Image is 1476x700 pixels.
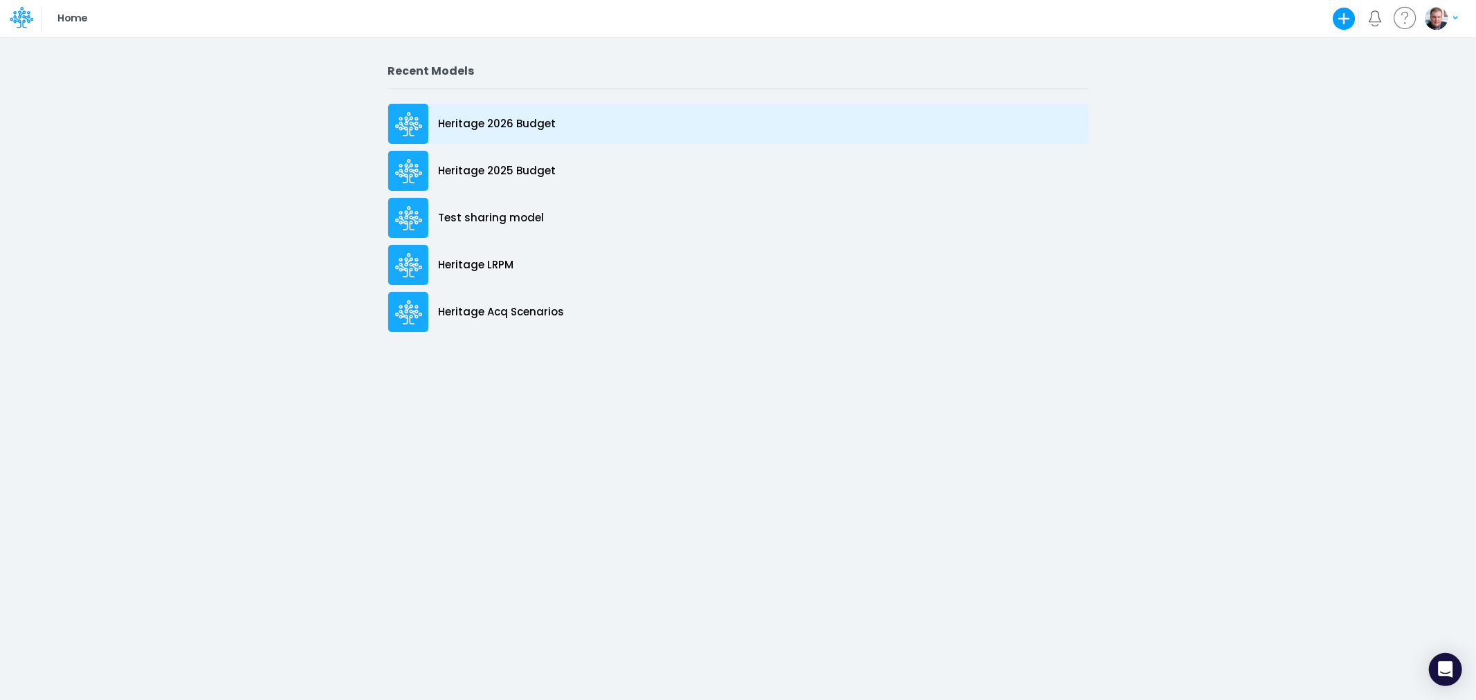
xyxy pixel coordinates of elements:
h2: Recent Models [388,64,1088,77]
a: Heritage Acq Scenarios [388,288,1088,335]
p: Heritage Acq Scenarios [439,304,565,320]
a: Notifications [1367,10,1383,26]
a: Heritage 2025 Budget [388,147,1088,194]
p: Heritage 2025 Budget [439,163,556,179]
p: Heritage LRPM [439,257,514,273]
p: Heritage 2026 Budget [439,116,556,132]
a: Heritage 2026 Budget [388,100,1088,147]
div: Open Intercom Messenger [1429,653,1462,686]
p: Test sharing model [439,210,545,226]
a: Test sharing model [388,194,1088,241]
p: Home [57,11,87,26]
a: Heritage LRPM [388,241,1088,288]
